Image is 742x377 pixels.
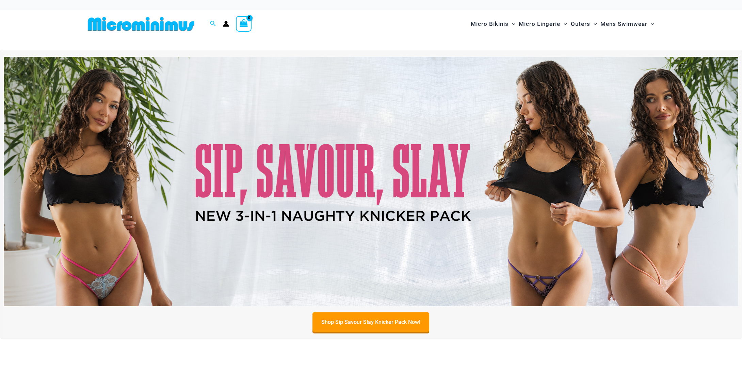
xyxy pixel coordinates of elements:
a: Micro BikinisMenu ToggleMenu Toggle [469,14,517,34]
a: Search icon link [210,20,216,28]
img: MM SHOP LOGO FLAT [85,16,197,32]
img: Sip Savour Slay Knicker Pack [4,57,738,306]
span: Menu Toggle [509,15,515,33]
a: Shop Sip Savour Slay Knicker Pack Now! [312,312,429,332]
span: Menu Toggle [560,15,567,33]
a: OutersMenu ToggleMenu Toggle [569,14,599,34]
span: Micro Bikinis [471,15,509,33]
span: Outers [571,15,590,33]
a: Micro LingerieMenu ToggleMenu Toggle [517,14,569,34]
a: View Shopping Cart, empty [236,16,252,32]
span: Micro Lingerie [519,15,560,33]
span: Menu Toggle [590,15,597,33]
span: Menu Toggle [647,15,654,33]
a: Account icon link [223,21,229,27]
span: Mens Swimwear [600,15,647,33]
a: Mens SwimwearMenu ToggleMenu Toggle [599,14,656,34]
nav: Site Navigation [468,13,657,35]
